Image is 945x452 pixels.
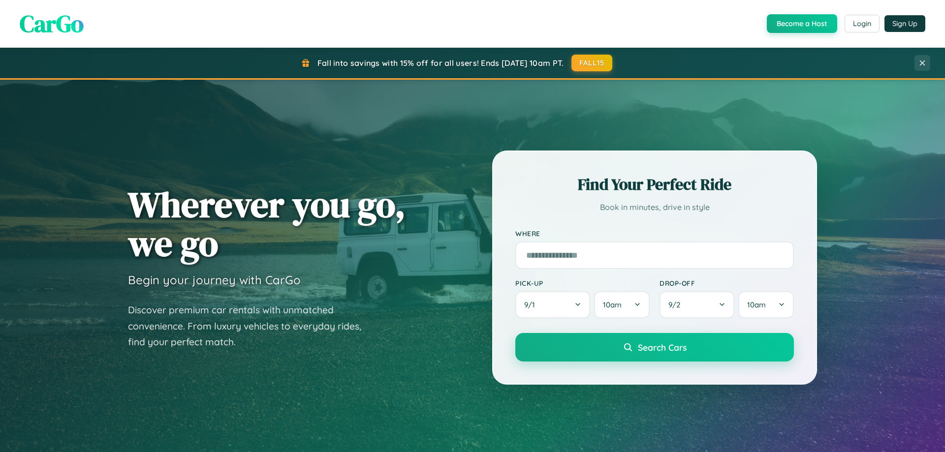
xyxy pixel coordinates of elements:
[317,58,564,68] span: Fall into savings with 15% off for all users! Ends [DATE] 10am PT.
[515,200,794,214] p: Book in minutes, drive in style
[767,14,837,33] button: Become a Host
[20,7,84,40] span: CarGo
[128,185,406,263] h1: Wherever you go, we go
[660,279,794,287] label: Drop-off
[128,272,301,287] h3: Begin your journey with CarGo
[638,342,687,353] span: Search Cars
[845,15,880,32] button: Login
[524,300,540,309] span: 9 / 1
[515,229,794,238] label: Where
[668,300,685,309] span: 9 / 2
[884,15,925,32] button: Sign Up
[515,291,590,318] button: 9/1
[660,291,734,318] button: 9/2
[594,291,650,318] button: 10am
[128,302,374,350] p: Discover premium car rentals with unmatched convenience. From luxury vehicles to everyday rides, ...
[747,300,766,309] span: 10am
[571,55,613,71] button: FALL15
[603,300,622,309] span: 10am
[515,174,794,195] h2: Find Your Perfect Ride
[515,279,650,287] label: Pick-up
[738,291,794,318] button: 10am
[515,333,794,362] button: Search Cars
